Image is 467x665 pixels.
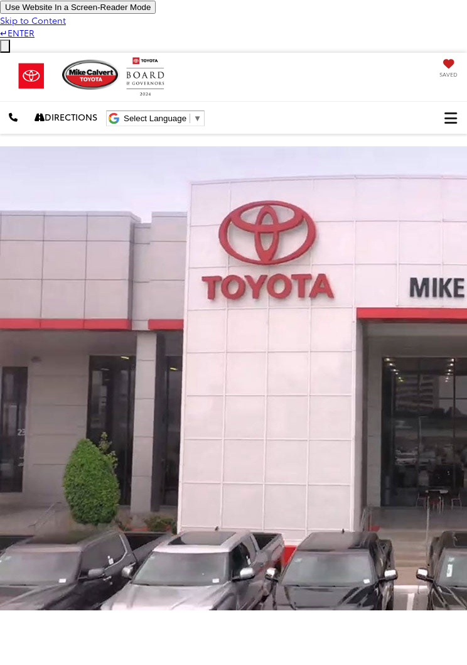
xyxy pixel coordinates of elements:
[434,102,467,134] button: Click to show site navigation
[439,63,458,78] a: My Saved Vehicles
[124,114,186,123] span: Select Language
[9,57,53,95] img: Toyota
[124,114,201,123] a: Select Language​
[193,114,201,123] span: ▼
[26,101,106,133] a: Directions
[439,70,458,78] span: Saved
[62,60,126,90] img: Mike Calvert Toyota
